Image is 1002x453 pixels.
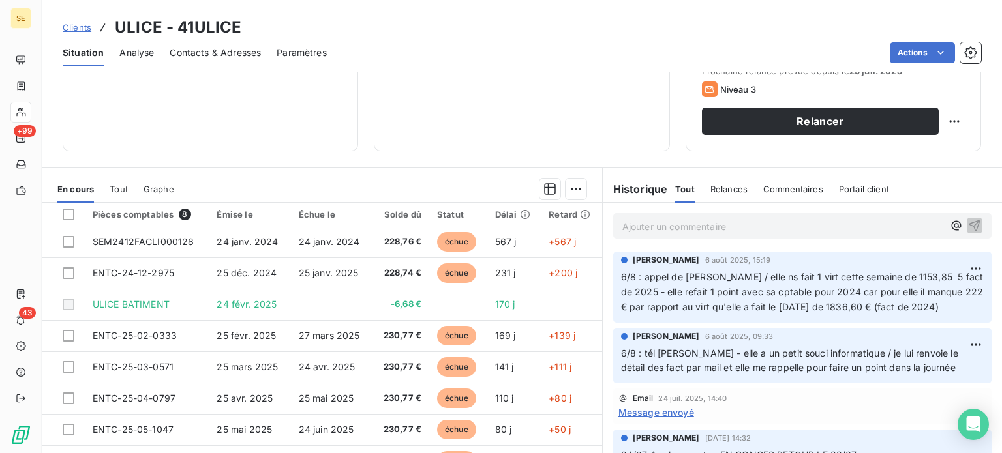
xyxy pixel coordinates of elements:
span: +80 j [549,392,571,403]
span: 24 févr. 2025 [217,299,277,310]
span: échue [437,357,476,377]
span: 24 juin 2025 [299,424,354,435]
span: échue [437,263,476,283]
span: Message envoyé [618,405,694,419]
span: [PERSON_NAME] [633,330,700,342]
span: 25 févr. 2025 [217,330,276,341]
span: 24 juil. 2025, 14:40 [658,394,727,402]
span: 230,77 € [380,392,421,405]
span: ENTC-25-02-0333 [93,330,177,341]
span: échue [437,232,476,252]
span: 6 août 2025, 15:19 [705,256,771,264]
span: 6/8 : appel de [PERSON_NAME] / elle ns fait 1 virt cette semaine de 1153,85 5 fact de 2025 - elle... [621,271,986,312]
span: [PERSON_NAME] [633,254,700,266]
span: 24 janv. 2024 [217,236,278,247]
span: 25 janv. 2025 [299,267,359,278]
button: Relancer [702,108,939,135]
span: 24 janv. 2024 [299,236,360,247]
span: Graphe [144,184,174,194]
div: SE [10,8,31,29]
h6: Historique [603,181,668,197]
span: Analyse [119,46,154,59]
span: Paramètres [277,46,327,59]
span: [PERSON_NAME] [633,432,700,444]
div: Délai [495,209,533,220]
span: 567 j [495,236,517,247]
span: 230,77 € [380,329,421,342]
span: 6/8 : tél [PERSON_NAME] - elle a un petit souci informatique / je lui renvoie le détail des fact ... [621,347,961,373]
span: échue [437,326,476,345]
span: En cours [57,184,94,194]
span: Portail client [839,184,889,194]
span: 27 mars 2025 [299,330,360,341]
span: 43 [19,307,36,319]
span: 228,74 € [380,267,421,280]
span: échue [437,388,476,408]
span: 230,77 € [380,423,421,436]
span: 228,76 € [380,235,421,248]
h3: ULICE - 41ULICE [115,16,241,39]
span: Tout [110,184,128,194]
span: 25 mars 2025 [217,361,278,372]
span: +50 j [549,424,571,435]
span: Email [633,394,654,402]
span: +139 j [549,330,575,341]
span: 25 avr. 2025 [217,392,273,403]
a: Clients [63,21,91,34]
div: Open Intercom Messenger [958,409,989,440]
span: 231 j [495,267,516,278]
span: ENTC-25-03-0571 [93,361,174,372]
span: Clients [63,22,91,33]
span: 230,77 € [380,360,421,373]
span: Tout [675,184,695,194]
div: Pièces comptables [93,209,202,220]
span: Contacts & Adresses [170,46,261,59]
span: 25 mai 2025 [217,424,272,435]
span: SEM2412FACLI000128 [93,236,194,247]
span: +200 j [549,267,577,278]
span: 80 j [495,424,512,435]
div: Solde dû [380,209,421,220]
span: +567 j [549,236,576,247]
span: 8 [179,209,190,220]
span: ENTC-24-12-2975 [93,267,174,278]
span: Situation [63,46,104,59]
span: +111 j [549,361,571,372]
span: ENTC-25-04-0797 [93,392,175,403]
span: -6,68 € [380,298,421,311]
span: 24 avr. 2025 [299,361,356,372]
div: Émise le [217,209,282,220]
span: 169 j [495,330,516,341]
span: 25 déc. 2024 [217,267,277,278]
span: ENTC-25-05-1047 [93,424,174,435]
div: Retard [549,209,594,220]
span: 25 mai 2025 [299,392,354,403]
span: Niveau 3 [720,84,756,95]
span: Relances [710,184,748,194]
span: 6 août 2025, 09:33 [705,332,774,340]
span: 141 j [495,361,514,372]
span: ULICE BATIMENT [93,299,170,310]
span: +99 [14,125,36,137]
span: 170 j [495,299,515,310]
a: +99 [10,128,31,149]
span: [DATE] 14:32 [705,434,751,442]
span: 110 j [495,392,514,403]
span: échue [437,420,476,439]
span: Commentaires [763,184,823,194]
button: Actions [890,42,955,63]
div: Statut [437,209,479,220]
img: Logo LeanPay [10,424,31,445]
div: Échue le [299,209,365,220]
